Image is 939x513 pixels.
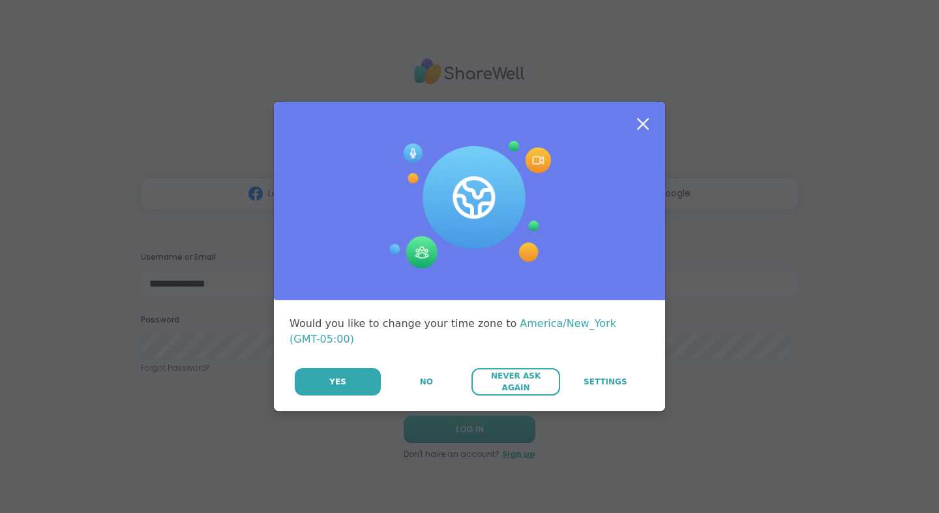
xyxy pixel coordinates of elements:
[478,370,553,394] span: Never Ask Again
[388,141,551,269] img: Session Experience
[420,376,433,388] span: No
[290,316,649,347] div: Would you like to change your time zone to
[471,368,559,396] button: Never Ask Again
[329,376,346,388] span: Yes
[584,376,627,388] span: Settings
[382,368,470,396] button: No
[561,368,649,396] a: Settings
[290,317,616,345] span: America/New_York (GMT-05:00)
[295,368,381,396] button: Yes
